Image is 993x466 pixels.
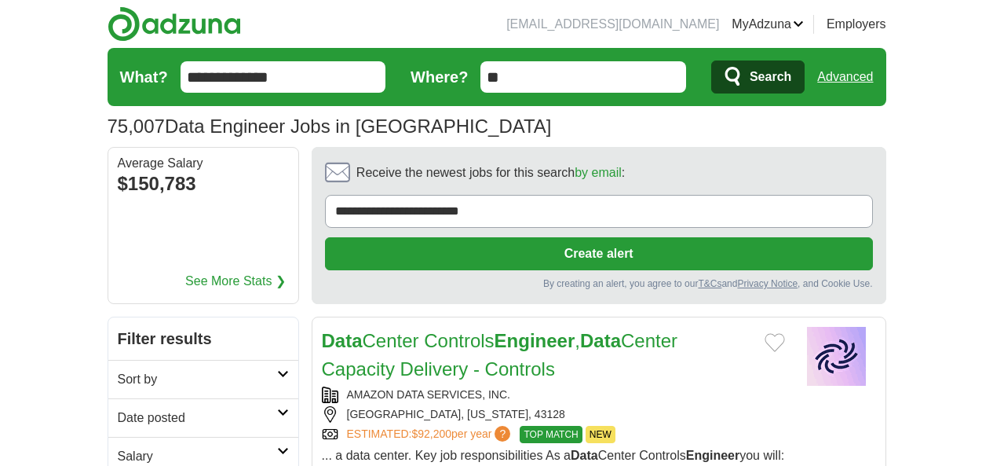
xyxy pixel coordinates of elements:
[711,61,805,94] button: Search
[118,409,277,427] h2: Date posted
[108,360,298,398] a: Sort by
[322,330,678,380] a: DataCenter ControlsEngineer,DataCenter Capacity Delivery - Controls
[322,330,363,351] strong: Data
[118,447,277,466] h2: Salary
[322,406,785,423] div: [GEOGRAPHIC_DATA], [US_STATE], 43128
[325,237,873,270] button: Create alert
[575,166,622,179] a: by email
[108,398,298,437] a: Date posted
[322,387,785,403] div: AMAZON DATA SERVICES, INC.
[765,333,785,352] button: Add to favorite jobs
[108,112,165,141] span: 75,007
[108,116,552,137] h1: Data Engineer Jobs in [GEOGRAPHIC_DATA]
[108,6,241,42] img: Adzuna logo
[817,61,873,93] a: Advanced
[325,277,873,291] div: By creating an alert, you agree to our and , and Cookie Use.
[347,426,514,443] a: ESTIMATED:$92,200per year?
[495,330,575,351] strong: Engineer
[586,426,615,443] span: NEW
[118,170,289,198] div: $150,783
[506,15,719,34] li: [EMAIL_ADDRESS][DOMAIN_NAME]
[698,278,721,289] a: T&Cs
[798,327,876,386] img: Company logo
[185,272,286,291] a: See More Stats ❯
[118,370,277,389] h2: Sort by
[411,65,468,89] label: Where?
[411,427,451,440] span: $92,200
[120,65,168,89] label: What?
[686,449,739,462] strong: Engineer
[580,330,621,351] strong: Data
[118,157,289,170] div: Average Salary
[495,426,510,442] span: ?
[571,449,598,462] strong: Data
[732,15,804,34] a: MyAdzuna
[827,15,886,34] a: Employers
[750,61,791,93] span: Search
[108,317,298,360] h2: Filter results
[356,163,625,182] span: Receive the newest jobs for this search :
[737,278,798,289] a: Privacy Notice
[520,426,582,443] span: TOP MATCH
